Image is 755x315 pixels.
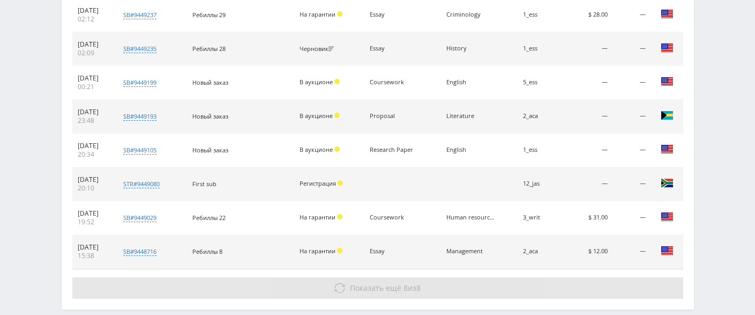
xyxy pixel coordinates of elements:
span: Ребиллы 8 [192,247,222,255]
div: 1_ess [523,45,554,52]
span: В аукционе [300,145,333,153]
span: First sub [192,180,216,188]
img: usa.png [661,143,674,156]
span: Ребиллы 28 [192,45,226,53]
div: 15:38 [78,252,108,260]
span: Холд [338,180,343,186]
span: В аукционе [300,78,333,86]
div: sb#9448716 [123,247,156,256]
span: 8 [416,283,421,293]
span: На гарантии [300,247,335,255]
td: $ 12.00 [559,235,613,269]
div: 2_aca [523,248,554,255]
div: Coursework [370,214,418,221]
div: 02:12 [78,15,108,24]
div: Literature [446,113,495,120]
div: Management [446,248,495,255]
img: bhs.png [661,109,674,122]
div: Research Paper [370,146,418,153]
span: Холд [334,113,340,118]
div: 02:09 [78,49,108,57]
div: [DATE] [78,243,108,252]
div: Черновик [300,46,337,53]
div: [DATE] [78,108,108,116]
button: Показать ещё 8из8 [72,277,683,299]
span: На гарантии [300,213,335,221]
td: — [559,100,613,134]
img: usa.png [661,8,674,20]
span: Ребиллы 29 [192,11,226,19]
div: sb#9449237 [123,11,156,19]
div: [DATE] [78,6,108,15]
td: — [613,201,651,235]
div: [DATE] [78,142,108,150]
div: Essay [370,248,418,255]
div: Coursework [370,79,418,86]
span: Ребиллы 22 [192,214,226,222]
div: Criminology [446,11,495,18]
span: Регистрация [300,179,336,187]
div: [DATE] [78,175,108,184]
span: 8 [403,283,408,293]
div: sb#9449199 [123,78,156,87]
span: Холд [337,11,342,17]
td: — [613,167,651,201]
span: Холд [337,248,342,253]
div: 3_writ [523,214,554,221]
td: — [613,100,651,134]
td: — [559,167,613,201]
img: zaf.png [661,177,674,189]
div: 19:52 [78,218,108,226]
td: $ 31.00 [559,201,613,235]
div: History [446,45,495,52]
span: Показать ещё [350,283,401,293]
div: 20:10 [78,184,108,193]
div: 1_ess [523,146,554,153]
img: usa.png [661,210,674,223]
td: — [559,32,613,66]
div: Essay [370,11,418,18]
span: Новый заказ [192,146,228,154]
div: sb#9449105 [123,146,156,155]
td: — [613,32,651,66]
div: Proposal [370,113,418,120]
td: — [613,66,651,100]
div: Essay [370,45,418,52]
img: usa.png [661,75,674,88]
div: sb#9449235 [123,45,156,53]
span: В аукционе [300,112,333,120]
td: — [559,66,613,100]
span: Холд [334,146,340,152]
img: usa.png [661,244,674,257]
div: sb#9449193 [123,112,156,121]
td: — [559,134,613,167]
div: 00:21 [78,83,108,91]
div: 20:34 [78,150,108,159]
span: Холд [337,214,342,219]
div: [DATE] [78,209,108,218]
div: str#9449080 [123,180,160,188]
td: — [613,235,651,269]
span: Новый заказ [192,78,228,86]
div: 2_aca [523,113,554,120]
span: На гарантии [300,10,335,18]
span: из [350,283,421,293]
div: 12_jas [523,180,554,187]
div: English [446,146,495,153]
div: [DATE] [78,74,108,83]
span: Холд [334,79,340,84]
div: 23:48 [78,116,108,125]
div: [DATE] [78,40,108,49]
div: sb#9449029 [123,214,156,222]
div: 1_ess [523,11,554,18]
div: English [446,79,495,86]
span: Новый заказ [192,112,228,120]
div: 5_ess [523,79,554,86]
img: usa.png [661,41,674,54]
div: Human resource management [446,214,495,221]
td: — [613,134,651,167]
